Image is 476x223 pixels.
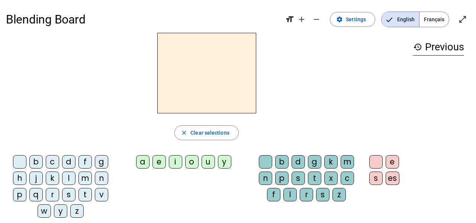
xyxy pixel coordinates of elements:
div: q [29,188,43,201]
div: d [292,155,305,169]
div: s [316,188,329,201]
div: n [95,172,108,185]
mat-icon: close [181,129,187,136]
div: u [202,155,215,169]
button: Clear selections [174,125,239,140]
div: e [152,155,166,169]
button: Decrease font size [309,12,324,27]
div: w [38,204,51,218]
div: h [13,172,26,185]
div: r [46,188,59,201]
div: i [169,155,182,169]
div: j [29,172,43,185]
div: g [95,155,108,169]
div: b [275,155,289,169]
span: Clear selections [190,128,229,137]
div: z [70,204,84,218]
div: f [267,188,280,201]
div: f [78,155,92,169]
div: n [259,172,272,185]
div: t [78,188,92,201]
div: b [29,155,43,169]
div: s [62,188,75,201]
mat-button-toggle-group: Language selection [381,12,449,27]
button: Increase font size [294,12,309,27]
div: t [308,172,321,185]
mat-icon: settings [336,16,343,23]
div: k [324,155,338,169]
mat-icon: remove [312,15,321,24]
div: e [386,155,399,169]
span: Français [419,12,449,27]
div: y [218,155,231,169]
div: c [46,155,59,169]
div: d [62,155,75,169]
div: l [62,172,75,185]
mat-icon: open_in_full [458,15,467,24]
div: m [341,155,354,169]
div: s [369,172,383,185]
button: Enter full screen [455,12,470,27]
div: p [275,172,289,185]
div: p [13,188,26,201]
span: English [382,12,419,27]
mat-icon: add [297,15,306,24]
button: Settings [330,12,375,27]
div: s [292,172,305,185]
div: r [300,188,313,201]
div: es [386,172,399,185]
span: Settings [346,15,366,24]
div: g [308,155,321,169]
div: k [46,172,59,185]
div: a [136,155,149,169]
div: m [78,172,92,185]
h3: Previous [413,39,464,56]
div: o [185,155,199,169]
div: c [341,172,354,185]
div: z [332,188,346,201]
div: l [283,188,297,201]
div: x [324,172,338,185]
mat-icon: format_size [285,15,294,24]
div: v [95,188,108,201]
h1: Blending Board [6,7,279,31]
mat-icon: history [413,43,422,51]
div: y [54,204,67,218]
